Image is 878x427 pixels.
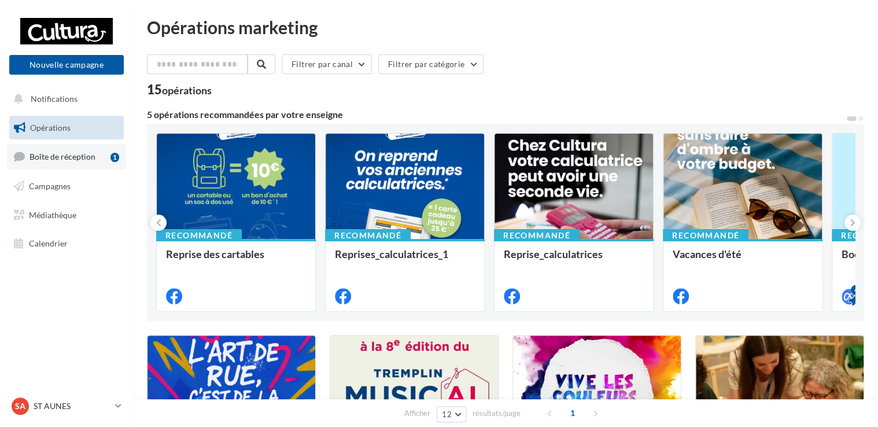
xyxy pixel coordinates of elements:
span: 12 [442,410,452,419]
span: Médiathèque [29,209,76,219]
a: Calendrier [7,231,126,256]
a: SA ST AUNES [9,395,124,417]
span: Campagnes [29,181,71,191]
div: Vacances d'été [673,248,813,271]
button: Filtrer par canal [282,54,372,74]
p: ST AUNES [34,400,110,412]
span: Opérations [30,123,71,132]
span: Afficher [404,408,430,419]
div: 4 [851,285,861,295]
span: Notifications [31,94,78,104]
div: Recommandé [663,229,748,242]
button: 12 [437,406,466,422]
div: Reprise des cartables [166,248,306,271]
div: 1 [110,153,119,162]
div: Recommandé [156,229,242,242]
a: Médiathèque [7,203,126,227]
a: Campagnes [7,174,126,198]
div: Recommandé [494,229,580,242]
div: 5 opérations recommandées par votre enseigne [147,110,846,119]
div: 15 [147,83,212,96]
div: Opérations marketing [147,19,864,36]
span: Calendrier [29,238,68,248]
button: Filtrer par catégorie [378,54,484,74]
div: Reprise_calculatrices [504,248,644,271]
button: Nouvelle campagne [9,55,124,75]
div: Reprises_calculatrices_1 [335,248,475,271]
span: SA [15,400,25,412]
span: 1 [563,404,582,422]
div: opérations [162,85,212,95]
span: Boîte de réception [29,152,95,161]
div: Recommandé [325,229,411,242]
a: Opérations [7,116,126,140]
a: Boîte de réception1 [7,144,126,169]
button: Notifications [7,87,121,111]
span: résultats/page [473,408,521,419]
